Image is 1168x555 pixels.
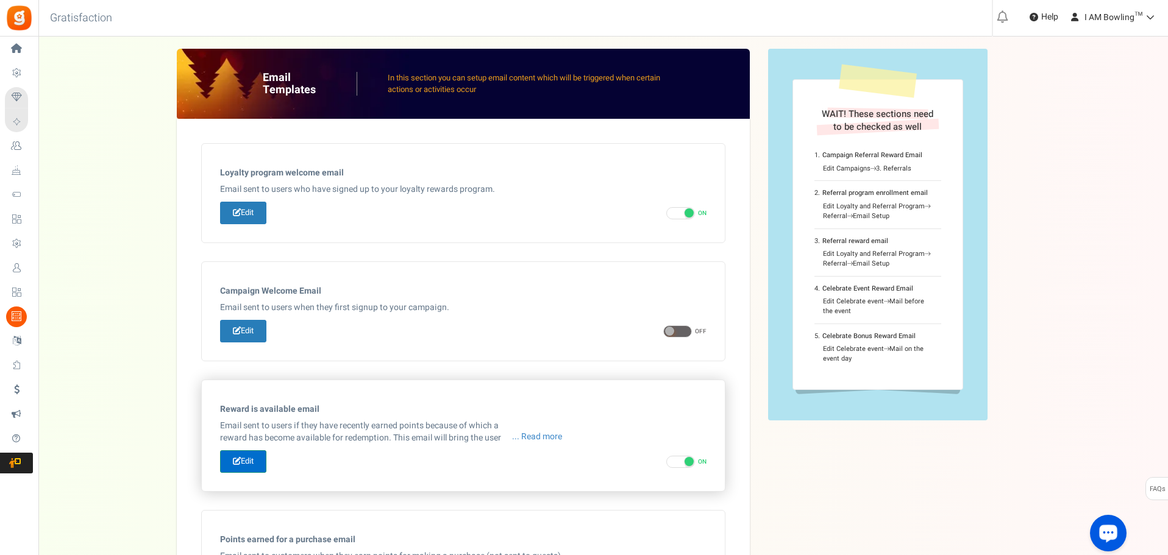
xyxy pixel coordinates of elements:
span: Help [1038,11,1058,23]
p: Email sent to users if they have recently earned points because of which a reward has become avai... [220,420,562,444]
div: Edit Loyalty and Referral Program Referral Email Setup [823,249,933,268]
div: Edit Loyalty and Referral Program Referral Email Setup [823,202,933,221]
a: Help [1025,7,1063,27]
h5: Points earned for a purchase email [220,535,707,544]
span: ON [698,458,707,466]
span: I AM Bowling™ [1084,11,1142,24]
b: Celebrate Bonus Reward Email [822,331,916,341]
span: WAIT! These sections need to be checked as well [822,107,933,133]
span: ON [698,209,707,217]
b: Referral reward email [822,236,888,246]
p: Email sent to users when they first signup to your campaign. [220,302,707,314]
a: Edit [220,320,266,342]
div: Edit Campaigns 3. Referrals [823,164,933,174]
b: Referral program enrollment email [822,188,928,198]
img: Gratisfaction [5,4,33,32]
h2: Email Templates [263,72,357,96]
b: Campaign Referral Reward Email [822,150,922,160]
a: Edit [220,450,266,473]
div: Edit Celebrate event Mail on the event day [823,344,933,363]
h5: Campaign Welcome Email [220,286,707,295]
b: Celebrate Event Reward Email [822,283,913,294]
span: FAQs [1149,478,1166,501]
a: Edit [220,202,266,224]
h3: Gratisfaction [37,6,126,30]
p: Email sent to users who have signed up to your loyalty rewards program. [220,183,707,196]
p: In this section you can setup email content which will be triggered when certain actions or activ... [388,72,664,95]
span: OFF [695,327,707,336]
h5: Loyalty program welcome email [220,168,707,177]
div: Edit Celebrate event Mail before the event [823,297,933,316]
h5: Reward is available email [220,405,707,414]
span: ... Read more [512,431,562,443]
